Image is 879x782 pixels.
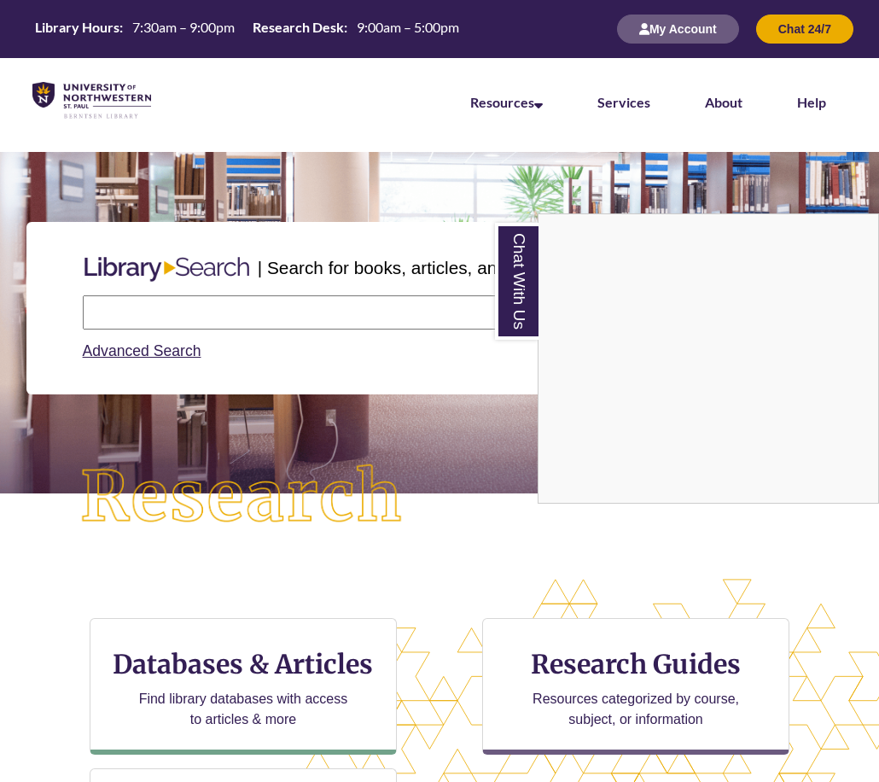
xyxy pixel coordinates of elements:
a: Resources [470,94,543,110]
a: About [705,94,742,110]
a: Services [597,94,650,110]
iframe: Chat Widget [538,214,878,503]
a: Chat With Us [495,223,538,340]
img: UNWSP Library Logo [32,82,151,120]
a: Help [797,94,826,110]
div: Chat With Us [538,213,879,504]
